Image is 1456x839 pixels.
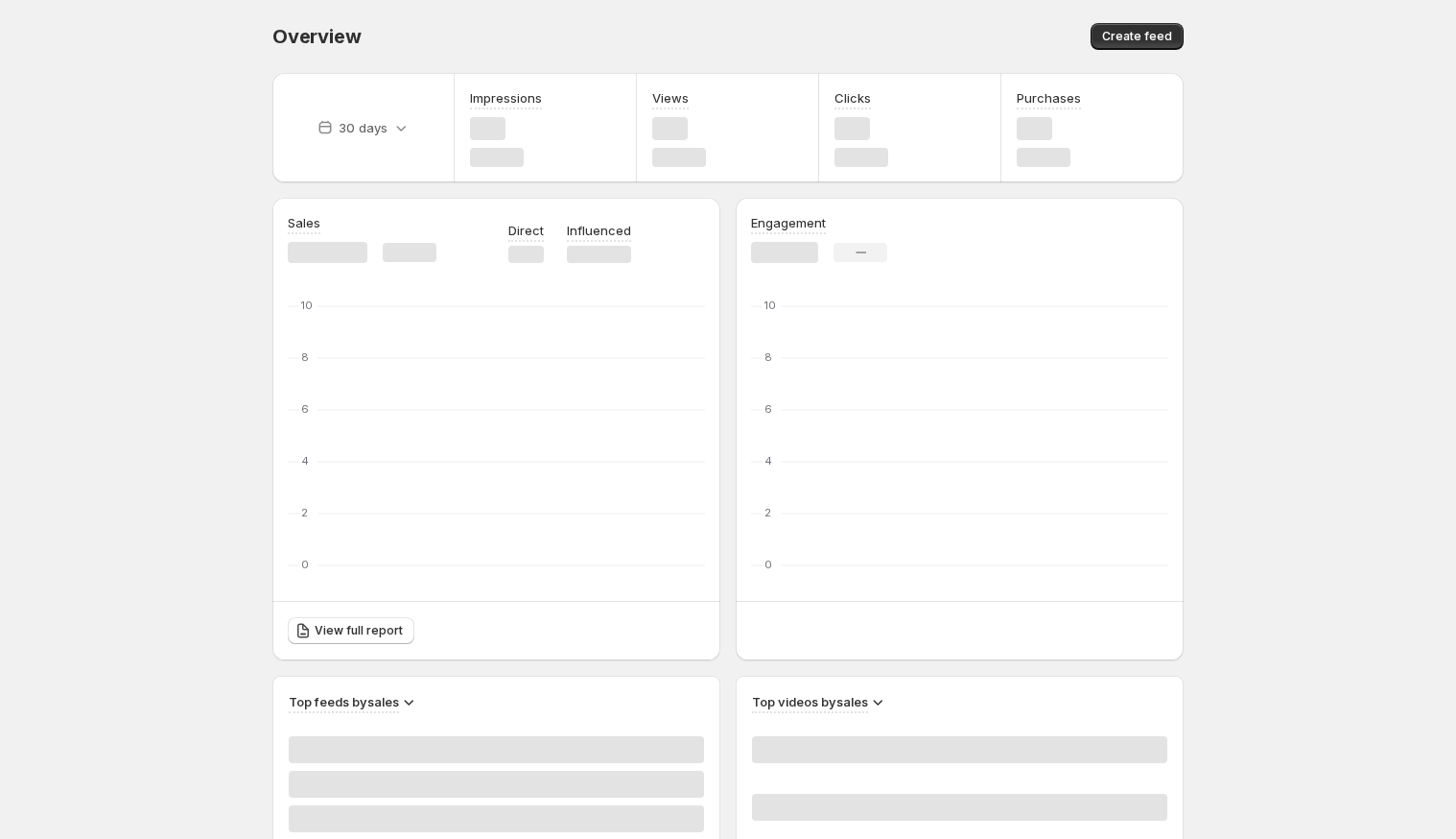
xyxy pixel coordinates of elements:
h3: Top videos by sales [752,692,868,711]
text: 0 [764,558,772,571]
h3: Impressions [470,88,542,108]
text: 6 [301,402,309,416]
text: 10 [301,299,313,312]
h3: Sales [288,213,320,232]
text: 2 [301,506,308,519]
span: Create feed [1102,29,1172,44]
p: 30 days [339,118,387,137]
text: 4 [764,454,772,467]
span: Overview [272,25,361,48]
h3: Clicks [834,88,871,108]
p: Influenced [567,221,631,240]
h3: Top feeds by sales [289,692,399,711]
span: View full report [315,623,403,638]
text: 6 [764,402,772,416]
text: 0 [301,558,309,571]
a: View full report [288,617,414,644]
text: 8 [764,350,772,364]
text: 4 [301,454,309,467]
text: 2 [764,506,771,519]
h3: Purchases [1017,88,1081,108]
text: 10 [764,299,776,312]
p: Direct [508,221,544,240]
button: Create feed [1091,23,1184,50]
h3: Views [652,88,689,108]
text: 8 [301,350,309,364]
h3: Engagement [751,213,826,232]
